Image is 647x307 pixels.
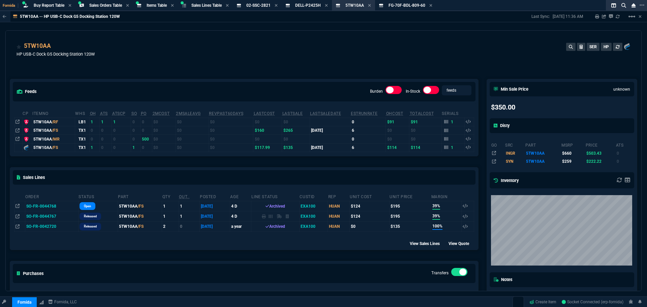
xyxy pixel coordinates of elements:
label: Burden [370,89,383,94]
span: DELL-P2425H [295,3,321,8]
th: Dev [452,290,474,300]
a: B6AEdxECiUmyDIRyAABT [562,299,623,305]
td: $0 [152,143,176,152]
td: 1 [162,211,179,221]
th: Vendor [149,290,188,300]
td: 6 [350,126,386,134]
td: $160 [253,126,282,134]
div: View Sales Lines [410,240,446,247]
div: Burden [386,86,402,97]
td: 1 [90,118,100,126]
td: $195 [389,211,431,221]
th: Margin [431,191,461,201]
td: SO-FR-0044767 [25,211,78,221]
th: QTY [162,191,179,201]
td: SO-FR-0044768 [25,201,78,211]
td: $0 [152,118,176,126]
div: In-Stock [423,86,439,97]
span: Items Table [147,3,167,8]
td: 0 [616,149,633,157]
p: [DATE] 11:36 AM [553,14,583,19]
td: 1 [131,143,141,152]
th: Age [371,290,397,300]
nx-icon: Open In Opposite Panel [16,224,20,229]
td: 0 [112,143,131,152]
h5: Min Sale Price [494,86,528,92]
span: /FS [137,214,144,219]
th: part [525,140,561,149]
th: price [585,140,616,149]
th: Posted [199,191,230,201]
td: $0 [152,126,176,134]
td: 5TW10AA [118,211,162,221]
nx-icon: Open New Tab [640,2,644,8]
div: $0 [351,223,388,229]
td: 500 [141,135,152,143]
nx-icon: Open In Opposite Panel [16,137,20,142]
th: age [230,191,251,201]
nx-icon: Close Tab [325,3,328,8]
h5: feeds [17,88,37,95]
td: 0 [131,126,141,134]
div: $124 [351,213,388,219]
td: [DATE] [199,211,230,221]
span: 02-SSC-2821 [246,3,271,8]
td: $91 [409,118,441,126]
td: 1 [179,201,199,211]
td: $259 [561,157,585,165]
td: $265 [282,126,310,134]
abbr: Total units in inventory. [90,111,96,116]
td: EXA100 [299,221,328,232]
th: Unit Cost [292,290,342,300]
abbr: Avg Cost of Inventory on-hand [386,111,403,116]
div: Archived [252,223,298,229]
label: In-Stock [406,89,420,94]
nx-icon: Close Tab [226,3,229,8]
span: /FS [137,224,144,229]
abbr: ATS with all companies combined [112,111,126,116]
td: 0 [112,126,131,134]
nx-icon: Open In Opposite Panel [16,214,20,219]
a: 5TW10AA [24,41,51,50]
abbr: Avg Sale from SO invoices for 2 months [176,111,201,116]
th: Order [25,191,78,201]
td: [DATE] [199,221,230,232]
td: EXA100 [299,211,328,221]
td: $0 [253,135,282,143]
td: $0 [282,118,310,126]
h5: Inventory [494,177,519,184]
td: $660 [561,149,585,157]
th: Qty [243,290,264,300]
p: HP USB-C Dock G5 Docking Station 120W [17,51,95,57]
td: LB1 [75,118,89,126]
p: Open [84,204,91,209]
th: Serials [441,108,464,118]
abbr: Total units in inventory => minus on SO => plus on PO [100,111,108,116]
td: 0 [90,135,100,143]
th: Rep [328,191,349,201]
p: 1 [451,145,454,150]
th: CustId [299,191,328,201]
span: 39% [432,213,440,220]
td: $135 [389,221,431,232]
td: $91 [386,118,409,126]
td: SYN [505,157,525,165]
nx-icon: Back to Table [3,14,6,19]
th: Unit Cost [349,191,389,201]
td: [DATE] [310,143,350,152]
nx-icon: Open In Opposite Panel [16,204,20,209]
td: 1 [112,118,131,126]
td: $0 [176,126,209,134]
td: $0 [152,135,176,143]
td: 0 [100,126,112,134]
td: TX1 [75,126,89,134]
span: 5TW10AA [345,3,364,8]
span: FG-70F-BDL-809-60 [389,3,425,8]
td: 0 [100,143,112,152]
abbr: The last SO Inv price. No time limit. (ignore zeros) [282,111,303,116]
td: $503.43 [585,149,616,157]
td: $117.99 [253,143,282,152]
td: HUAN [328,221,349,232]
abbr: Avg cost of all PO invoices for 2 months [153,111,170,116]
th: src [505,140,525,149]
